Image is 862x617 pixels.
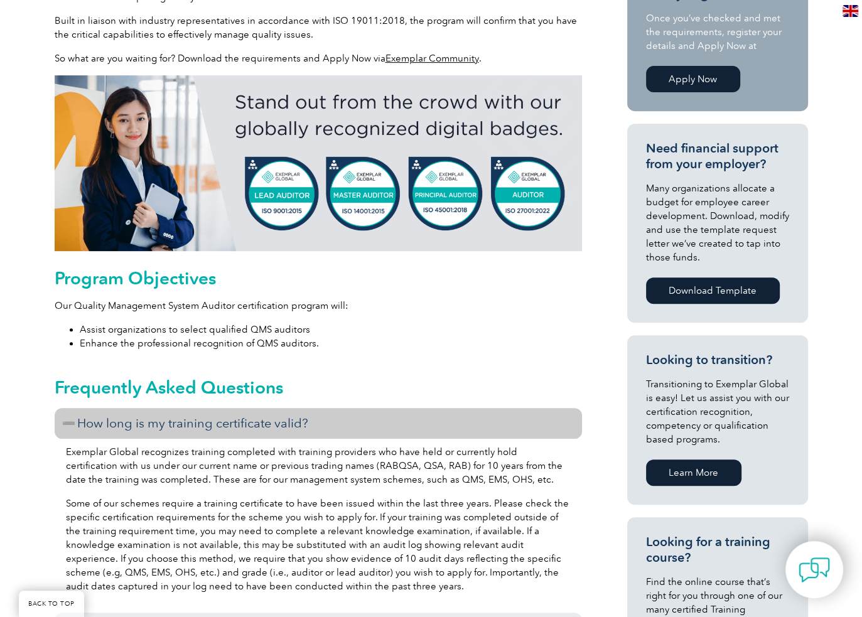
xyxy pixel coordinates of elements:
[799,554,830,586] img: contact-chat.png
[646,377,789,446] p: Transitioning to Exemplar Global is easy! Let us assist you with our certification recognition, c...
[646,181,789,264] p: Many organizations allocate a budget for employee career development. Download, modify and use th...
[55,377,582,397] h2: Frequently Asked Questions
[55,14,582,41] p: Built in liaison with industry representatives in accordance with ISO 19011:2018, the program wil...
[55,75,582,251] img: badges
[55,268,582,288] h2: Program Objectives
[646,11,789,53] p: Once you’ve checked and met the requirements, register your details and Apply Now at
[646,352,789,368] h3: Looking to transition?
[80,323,582,336] li: Assist organizations to select qualified QMS auditors
[55,299,582,313] p: Our Quality Management System Auditor certification program will:
[646,277,780,304] a: Download Template
[646,66,740,92] a: Apply Now
[80,336,582,350] li: Enhance the professional recognition of QMS auditors.
[385,53,479,64] a: Exemplar Community
[55,51,582,65] p: So what are you waiting for? Download the requirements and Apply Now via .
[646,534,789,566] h3: Looking for a training course?
[19,591,84,617] a: BACK TO TOP
[66,496,571,593] p: Some of our schemes require a training certificate to have been issued within the last three year...
[646,459,741,486] a: Learn More
[55,408,582,439] h3: How long is my training certificate valid?
[646,141,789,172] h3: Need financial support from your employer?
[66,445,571,486] p: Exemplar Global recognizes training completed with training providers who have held or currently ...
[843,5,858,17] img: en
